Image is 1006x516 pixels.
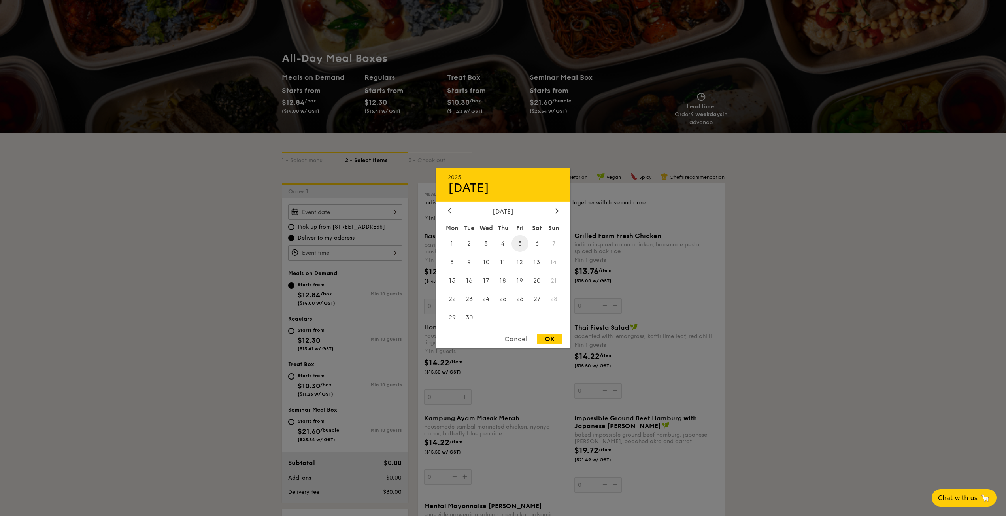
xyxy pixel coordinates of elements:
[448,174,559,180] div: 2025
[511,291,528,308] span: 26
[528,253,545,270] span: 13
[981,493,990,503] span: 🦙
[495,221,511,235] div: Thu
[528,235,545,252] span: 6
[444,291,461,308] span: 22
[537,334,562,344] div: OK
[461,272,478,289] span: 16
[448,180,559,195] div: [DATE]
[444,253,461,270] span: 8
[444,221,461,235] div: Mon
[478,235,495,252] span: 3
[444,309,461,326] span: 29
[495,272,511,289] span: 18
[545,253,562,270] span: 14
[495,291,511,308] span: 25
[495,253,511,270] span: 11
[461,235,478,252] span: 2
[478,272,495,289] span: 17
[495,235,511,252] span: 4
[461,221,478,235] div: Tue
[545,272,562,289] span: 21
[938,494,978,502] span: Chat with us
[511,235,528,252] span: 5
[461,253,478,270] span: 9
[545,221,562,235] div: Sun
[528,272,545,289] span: 20
[511,272,528,289] span: 19
[461,291,478,308] span: 23
[545,235,562,252] span: 7
[444,272,461,289] span: 15
[461,309,478,326] span: 30
[448,207,559,215] div: [DATE]
[528,291,545,308] span: 27
[444,235,461,252] span: 1
[511,221,528,235] div: Fri
[545,291,562,308] span: 28
[511,253,528,270] span: 12
[478,253,495,270] span: 10
[932,489,997,507] button: Chat with us🦙
[478,221,495,235] div: Wed
[478,291,495,308] span: 24
[496,334,535,344] div: Cancel
[528,221,545,235] div: Sat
